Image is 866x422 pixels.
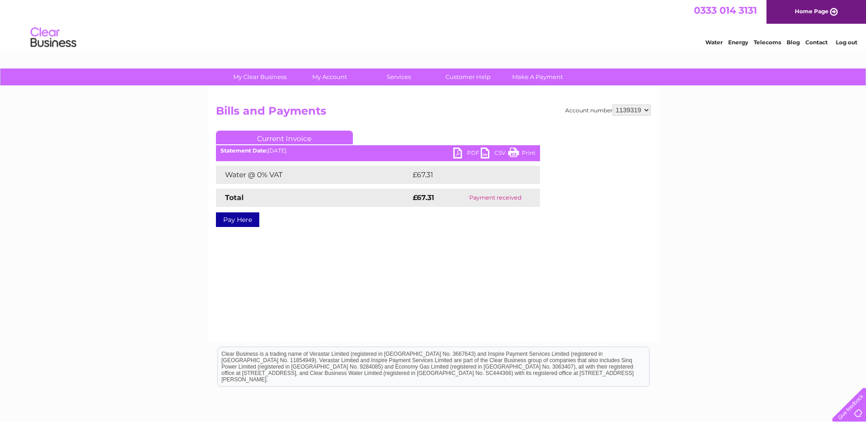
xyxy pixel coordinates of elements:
a: PDF [453,148,481,161]
td: Payment received [451,189,540,207]
a: Customer Help [430,69,506,85]
a: Water [705,39,723,46]
a: 0333 014 3131 [694,5,757,16]
a: Print [508,148,535,161]
a: Contact [805,39,828,46]
div: [DATE] [216,148,540,154]
a: CSV [481,148,508,161]
strong: Total [225,193,244,202]
td: £67.31 [410,166,520,184]
b: Statement Date: [220,147,268,154]
a: Services [361,69,436,85]
a: Pay Here [216,212,259,227]
div: Clear Business is a trading name of Verastar Limited (registered in [GEOGRAPHIC_DATA] No. 3667643... [218,5,649,44]
a: Energy [728,39,748,46]
strong: £67.31 [413,193,434,202]
a: Blog [787,39,800,46]
div: Account number [565,105,651,116]
a: My Clear Business [222,69,298,85]
h2: Bills and Payments [216,105,651,122]
a: Current Invoice [216,131,353,144]
a: Make A Payment [500,69,575,85]
img: logo.png [30,24,77,52]
a: Telecoms [754,39,781,46]
td: Water @ 0% VAT [216,166,410,184]
a: My Account [292,69,367,85]
a: Log out [836,39,857,46]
